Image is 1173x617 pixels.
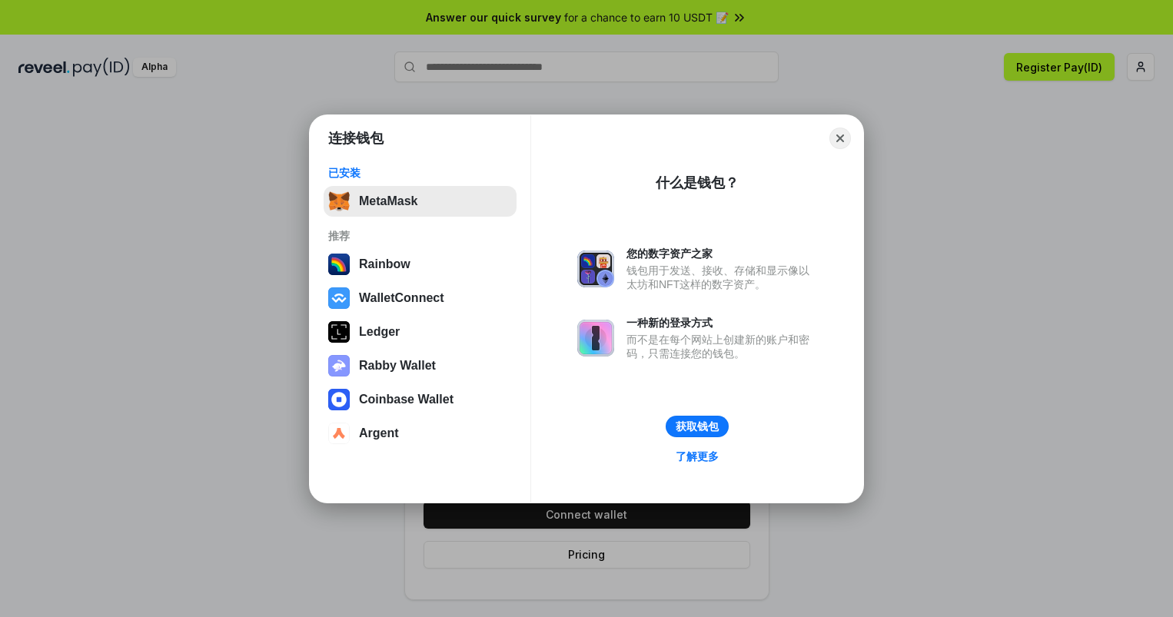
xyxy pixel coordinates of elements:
div: WalletConnect [359,291,444,305]
button: Ledger [324,317,517,347]
img: svg+xml,%3Csvg%20xmlns%3D%22http%3A%2F%2Fwww.w3.org%2F2000%2Fsvg%22%20width%3D%2228%22%20height%3... [328,321,350,343]
button: 获取钱包 [666,416,729,437]
img: svg+xml,%3Csvg%20width%3D%2228%22%20height%3D%2228%22%20viewBox%3D%220%200%2028%2028%22%20fill%3D... [328,423,350,444]
button: Rainbow [324,249,517,280]
img: svg+xml,%3Csvg%20fill%3D%22none%22%20height%3D%2233%22%20viewBox%3D%220%200%2035%2033%22%20width%... [328,191,350,212]
button: Close [829,128,851,149]
img: svg+xml,%3Csvg%20xmlns%3D%22http%3A%2F%2Fwww.w3.org%2F2000%2Fsvg%22%20fill%3D%22none%22%20viewBox... [328,355,350,377]
button: Rabby Wallet [324,350,517,381]
div: 推荐 [328,229,512,243]
div: 一种新的登录方式 [626,316,817,330]
div: 您的数字资产之家 [626,247,817,260]
button: WalletConnect [324,283,517,313]
div: 已安装 [328,166,512,180]
a: 了解更多 [666,446,728,466]
div: 而不是在每个网站上创建新的账户和密码，只需连接您的钱包。 [626,333,817,360]
div: MetaMask [359,194,417,208]
button: Coinbase Wallet [324,384,517,415]
div: Rainbow [359,257,410,271]
div: 了解更多 [676,449,719,463]
img: svg+xml,%3Csvg%20xmlns%3D%22http%3A%2F%2Fwww.w3.org%2F2000%2Fsvg%22%20fill%3D%22none%22%20viewBox... [577,250,614,287]
img: svg+xml,%3Csvg%20width%3D%22120%22%20height%3D%22120%22%20viewBox%3D%220%200%20120%20120%22%20fil... [328,254,350,275]
img: svg+xml,%3Csvg%20width%3D%2228%22%20height%3D%2228%22%20viewBox%3D%220%200%2028%2028%22%20fill%3D... [328,389,350,410]
div: Coinbase Wallet [359,393,454,406]
div: Rabby Wallet [359,359,436,373]
img: svg+xml,%3Csvg%20width%3D%2228%22%20height%3D%2228%22%20viewBox%3D%220%200%2028%2028%22%20fill%3D... [328,287,350,309]
img: svg+xml,%3Csvg%20xmlns%3D%22http%3A%2F%2Fwww.w3.org%2F2000%2Fsvg%22%20fill%3D%22none%22%20viewBox... [577,320,614,357]
div: 什么是钱包？ [656,174,739,192]
h1: 连接钱包 [328,129,384,148]
div: 钱包用于发送、接收、存储和显示像以太坊和NFT这样的数字资产。 [626,264,817,291]
button: Argent [324,418,517,449]
div: Ledger [359,325,400,339]
button: MetaMask [324,186,517,217]
div: Argent [359,426,399,440]
div: 获取钱包 [676,420,719,433]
